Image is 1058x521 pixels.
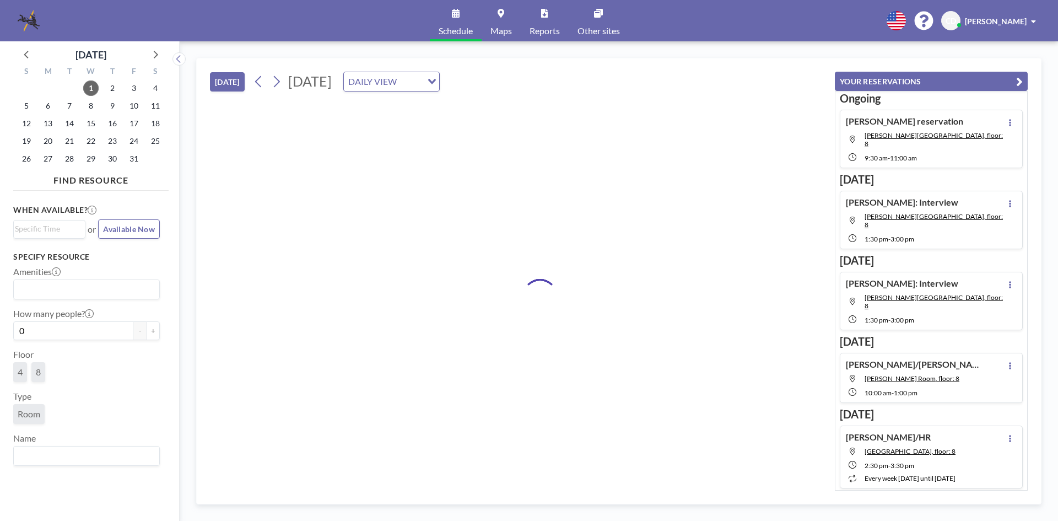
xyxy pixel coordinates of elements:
span: Thursday, October 23, 2025 [105,133,120,149]
h3: Specify resource [13,252,160,262]
span: Saturday, October 11, 2025 [148,98,163,114]
span: Tuesday, October 28, 2025 [62,151,77,166]
label: Name [13,433,36,444]
span: every week [DATE] until [DATE] [865,474,956,482]
div: W [80,65,102,79]
div: F [123,65,144,79]
span: Wednesday, October 22, 2025 [83,133,99,149]
span: 1:00 PM [894,389,917,397]
span: Monday, October 6, 2025 [40,98,56,114]
span: Friday, October 10, 2025 [126,98,142,114]
h4: [PERSON_NAME]: Interview [846,197,958,208]
span: Available Now [103,224,155,234]
div: T [101,65,123,79]
span: Wednesday, October 1, 2025 [83,80,99,96]
span: Wednesday, October 8, 2025 [83,98,99,114]
span: Friday, October 24, 2025 [126,133,142,149]
span: [PERSON_NAME] [965,17,1027,26]
input: Search for option [15,223,79,235]
span: 3:30 PM [890,461,914,470]
span: Thursday, October 9, 2025 [105,98,120,114]
h3: [DATE] [840,254,1023,267]
span: - [888,461,890,470]
span: Tuesday, October 7, 2025 [62,98,77,114]
span: Ansley Room, floor: 8 [865,212,1003,229]
span: Sunday, October 19, 2025 [19,133,34,149]
span: Sunday, October 12, 2025 [19,116,34,131]
div: Search for option [14,280,159,299]
h4: [PERSON_NAME]/[PERSON_NAME] [846,359,984,370]
span: 1:30 PM [865,235,888,243]
div: Search for option [14,221,85,237]
h4: FIND RESOURCE [13,170,169,186]
button: + [147,321,160,340]
span: 3:00 PM [890,316,914,324]
div: Search for option [14,447,159,465]
span: or [88,224,96,235]
span: DAILY VIEW [346,74,399,89]
img: organization-logo [18,10,40,32]
button: [DATE] [210,72,245,92]
div: M [37,65,59,79]
span: Monday, October 20, 2025 [40,133,56,149]
span: [DATE] [288,73,332,89]
span: 2:30 PM [865,461,888,470]
span: - [892,389,894,397]
div: S [16,65,37,79]
span: Thursday, October 16, 2025 [105,116,120,131]
span: Friday, October 31, 2025 [126,151,142,166]
span: 3:00 PM [890,235,914,243]
input: Search for option [15,282,153,297]
button: - [133,321,147,340]
input: Search for option [15,449,153,463]
span: Thursday, October 2, 2025 [105,80,120,96]
div: T [59,65,80,79]
button: YOUR RESERVATIONS [835,72,1028,91]
span: Sunday, October 5, 2025 [19,98,34,114]
span: Monday, October 13, 2025 [40,116,56,131]
span: - [888,235,890,243]
div: [DATE] [75,47,106,62]
label: How many people? [13,308,94,319]
span: Reports [530,26,560,35]
input: Search for option [400,74,421,89]
span: Ansley Room, floor: 8 [865,131,1003,148]
h3: Ongoing [840,92,1023,105]
label: Type [13,391,31,402]
h4: [PERSON_NAME]: Interview [846,278,958,289]
span: Friday, October 17, 2025 [126,116,142,131]
span: 8 [36,367,41,377]
span: 10:00 AM [865,389,892,397]
div: S [144,65,166,79]
label: Floor [13,349,34,360]
span: Ansley Room, floor: 8 [865,293,1003,310]
span: 4 [18,367,23,377]
span: - [888,316,890,324]
span: Other sites [577,26,620,35]
span: 11:00 AM [890,154,917,162]
span: Wednesday, October 15, 2025 [83,116,99,131]
span: Room [18,409,40,419]
span: Schedule [439,26,473,35]
h4: [PERSON_NAME]/HR [846,432,931,443]
button: Available Now [98,219,160,239]
h3: [DATE] [840,173,1023,186]
span: Maps [490,26,512,35]
div: Search for option [344,72,439,91]
h4: [PERSON_NAME] reservation [846,116,963,127]
span: West End Room, floor: 8 [865,447,956,455]
span: McGhee Room, floor: 8 [865,374,959,383]
span: Friday, October 3, 2025 [126,80,142,96]
span: Saturday, October 18, 2025 [148,116,163,131]
span: CD [946,16,956,26]
span: Tuesday, October 14, 2025 [62,116,77,131]
h3: [DATE] [840,407,1023,421]
label: Amenities [13,266,61,277]
span: Sunday, October 26, 2025 [19,151,34,166]
span: Saturday, October 25, 2025 [148,133,163,149]
span: - [888,154,890,162]
span: Wednesday, October 29, 2025 [83,151,99,166]
span: Thursday, October 30, 2025 [105,151,120,166]
span: Saturday, October 4, 2025 [148,80,163,96]
h3: [DATE] [840,335,1023,348]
